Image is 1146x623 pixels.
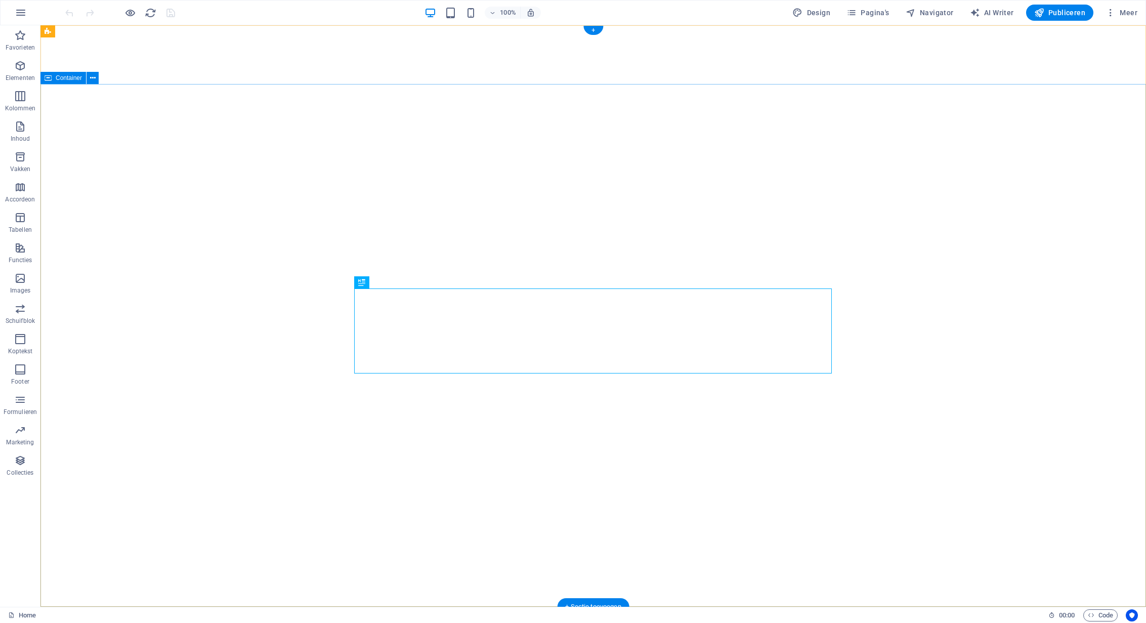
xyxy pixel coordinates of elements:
span: Design [792,8,830,18]
button: Meer [1101,5,1141,21]
div: + Sectie toevoegen [557,598,629,615]
a: Klik om selectie op te heffen, dubbelklik om Pagina's te open [8,609,36,621]
h6: Sessietijd [1048,609,1075,621]
p: Formulieren [4,408,37,416]
span: Container [56,75,82,81]
button: Usercentrics [1126,609,1138,621]
p: Vakken [10,165,31,173]
p: Collecties [7,469,33,477]
button: 100% [485,7,521,19]
button: AI Writer [966,5,1018,21]
p: Footer [11,378,29,386]
i: Stel bij het wijzigen van de grootte van de weergegeven website automatisch het juist zoomniveau ... [526,8,535,17]
span: Pagina's [846,8,889,18]
span: Code [1088,609,1113,621]
p: Accordeon [5,195,35,203]
button: Klik hier om de voorbeeldmodus te verlaten en verder te gaan met bewerken [124,7,136,19]
p: Kolommen [5,104,36,112]
h6: 100% [500,7,516,19]
p: Functies [9,256,32,264]
span: Publiceren [1034,8,1085,18]
button: Pagina's [842,5,894,21]
p: Images [10,286,31,295]
button: Code [1083,609,1118,621]
p: Marketing [6,438,34,446]
p: Inhoud [11,135,30,143]
span: 00 00 [1059,609,1075,621]
p: Koptekst [8,347,33,355]
span: : [1066,611,1068,619]
span: Meer [1106,8,1137,18]
button: Design [788,5,834,21]
p: Schuifblok [6,317,35,325]
div: Design (Ctrl+Alt+Y) [788,5,834,21]
span: Navigator [906,8,954,18]
p: Tabellen [9,226,32,234]
p: Favorieten [6,44,35,52]
span: AI Writer [970,8,1014,18]
button: reload [144,7,156,19]
p: Elementen [6,74,35,82]
div: + [583,26,603,35]
button: Navigator [902,5,958,21]
button: Publiceren [1026,5,1093,21]
i: Pagina opnieuw laden [145,7,156,19]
